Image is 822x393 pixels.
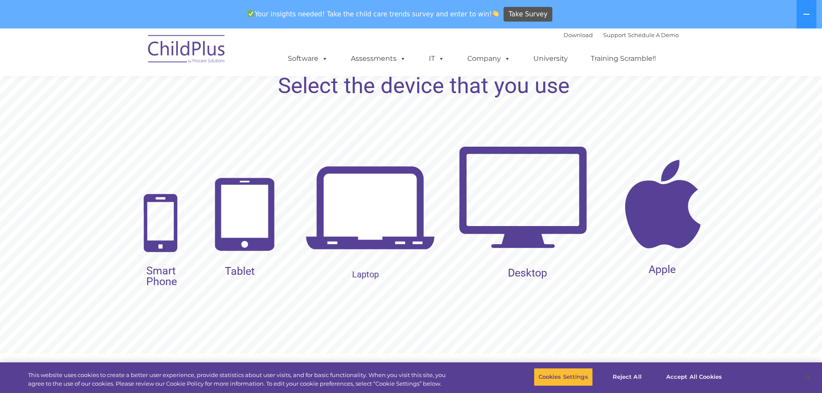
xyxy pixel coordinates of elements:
[248,10,254,17] img: ✅
[799,368,818,387] button: Close
[244,6,503,22] span: Your insights needed! Take the child care trends survey and enter to win!
[261,50,287,57] span: Last name
[420,50,453,67] a: IT
[492,10,499,17] img: 👏
[525,50,576,67] a: University
[564,31,593,38] a: Download
[144,29,230,72] img: ChildPlus by Procare Solutions
[28,371,452,388] div: This website uses cookies to create a better user experience, provide statistics about user visit...
[628,31,679,38] a: Schedule A Demo
[649,263,676,276] rs-layer: Apple
[342,50,415,67] a: Assessments
[582,50,665,67] a: Training Scramble!!
[600,368,654,386] button: Reject All
[564,31,679,38] font: |
[534,368,593,386] button: Cookies Settings
[509,7,548,22] span: Take Survey
[225,266,255,277] rs-layer: Tablet
[279,50,337,67] a: Software
[459,50,519,67] a: Company
[603,31,626,38] a: Support
[352,269,379,280] rs-layer: Laptop
[508,267,547,278] rs-layer: Desktop
[661,368,727,386] button: Accept All Cookies
[261,85,298,92] span: Phone number
[504,7,552,22] a: Take Survey
[146,265,177,287] rs-layer: Smart Phone
[278,72,570,100] rs-layer: Select the device that you use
